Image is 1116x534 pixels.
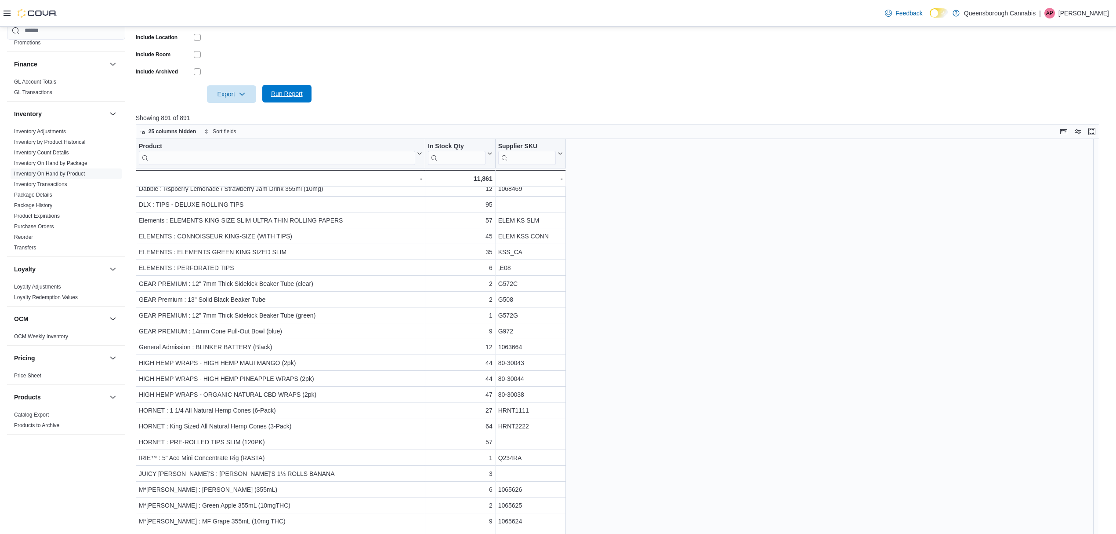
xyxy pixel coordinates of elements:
a: Package History [14,202,52,208]
button: Finance [108,59,118,69]
span: Inventory Transactions [14,181,67,188]
div: G508 [498,294,562,305]
div: Q234RA [498,453,562,463]
p: [PERSON_NAME] [1058,8,1109,18]
div: GEAR PREMIUM : 12" 7mm Thick Sidekick Beaker Tube (clear) [139,278,422,289]
h3: Pricing [14,354,35,362]
a: Inventory On Hand by Package [14,160,87,166]
span: Sort fields [213,128,236,135]
button: Run Report [262,85,312,102]
div: 57 [428,215,493,226]
h3: Finance [14,60,37,69]
div: KSS_CA [498,247,562,257]
div: M*[PERSON_NAME] : [PERSON_NAME] (355mL) [139,484,422,495]
h3: Inventory [14,110,42,118]
a: Price Sheet [14,373,41,379]
button: Pricing [108,353,118,363]
div: HRNT2222 [498,421,562,432]
button: In Stock Qty [428,142,493,165]
span: Transfers [14,244,36,251]
span: Loyalty Adjustments [14,283,61,290]
span: Package Details [14,191,52,198]
p: Showing 891 of 891 [136,113,1109,122]
div: Product [139,142,415,150]
div: - [498,173,562,184]
a: Inventory Transactions [14,181,67,187]
div: 64 [428,421,493,432]
p: Queensborough Cannabis [964,8,1036,18]
div: ,E08 [498,263,562,273]
span: Inventory Count Details [14,149,69,156]
span: 25 columns hidden [149,128,196,135]
div: 12 [428,342,493,352]
div: Products [7,410,125,434]
span: Inventory by Product Historical [14,139,86,146]
button: Inventory [108,109,118,119]
div: 2 [428,500,493,511]
button: OCM [14,315,106,323]
span: GL Transactions [14,89,52,96]
div: 95 [428,199,493,210]
a: Products to Archive [14,422,59,428]
div: General Admission : BLINKER BATTERY (Black) [139,342,422,352]
div: HORNET : 1 1/4 All Natural Hemp Cones (6-Pack) [139,405,422,416]
button: Export [207,85,256,103]
p: | [1039,8,1041,18]
div: 80-30044 [498,373,562,384]
button: Finance [14,60,106,69]
div: HIGH HEMP WRAPS - HIGH HEMP MAUI MANGO (2pk) [139,358,422,368]
div: GEAR PREMIUM : 14mm Cone Pull-Out Bowl (blue) [139,326,422,336]
div: ELEM KSS CONN [498,231,562,241]
span: Inventory On Hand by Product [14,170,85,177]
a: Inventory by Product Historical [14,139,86,145]
div: IRIE™ : 5" Ace Mini Concentrate Rig (RASTA) [139,453,422,463]
span: AP [1046,8,1053,18]
a: OCM Weekly Inventory [14,333,68,340]
button: Display options [1073,126,1083,137]
button: Enter fullscreen [1087,126,1097,137]
div: Supplier SKU [498,142,555,150]
div: Loyalty [7,282,125,306]
div: ELEMENTS : CONNOISSEUR KING-SIZE (WITH TIPS) [139,231,422,241]
div: M*[PERSON_NAME] : MF Grape 355mL (10mg THC) [139,516,422,527]
div: 44 [428,373,493,384]
span: Price Sheet [14,372,41,379]
div: HORNET : King Sized All Natural Hemp Cones (3-Pack) [139,421,422,432]
h3: Products [14,393,41,402]
span: OCM Weekly Inventory [14,333,68,340]
span: Package History [14,202,52,209]
div: 1065625 [498,500,562,511]
h3: Loyalty [14,265,36,274]
div: OCM [7,331,125,345]
div: HORNET : PRE-ROLLED TIPS SLIM (120PK) [139,437,422,447]
a: GL Transactions [14,89,52,95]
div: ELEMENTS : PERFORATED TIPS [139,263,422,273]
div: Inventory [7,126,125,256]
span: Run Report [271,89,303,98]
span: Feedback [895,9,922,18]
div: 27 [428,405,493,416]
div: M*[PERSON_NAME] : Green Apple 355mL (10mgTHC) [139,500,422,511]
a: Product Expirations [14,213,60,219]
div: 35 [428,247,493,257]
button: Supplier SKU [498,142,562,165]
div: 47 [428,389,493,400]
span: Inventory On Hand by Package [14,160,87,167]
span: Promotions [14,39,41,46]
div: JUICY [PERSON_NAME]’S : [PERSON_NAME]’S 1½ ROLLS BANANA [139,468,422,479]
label: Include Archived [136,68,178,75]
a: Reorder [14,234,33,240]
div: 80-30043 [498,358,562,368]
div: HIGH HEMP WRAPS - ORGANIC NATURAL CBD WRAPS (2pk) [139,389,422,400]
div: Pricing [7,370,125,384]
div: 1068469 [498,183,562,194]
button: 25 columns hidden [136,126,200,137]
div: G572C [498,278,562,289]
button: Loyalty [108,264,118,274]
a: Package Details [14,192,52,198]
div: HRNT1111 [498,405,562,416]
a: Feedback [881,4,926,22]
div: 9 [428,326,493,336]
div: ELEM KS SLM [498,215,562,226]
